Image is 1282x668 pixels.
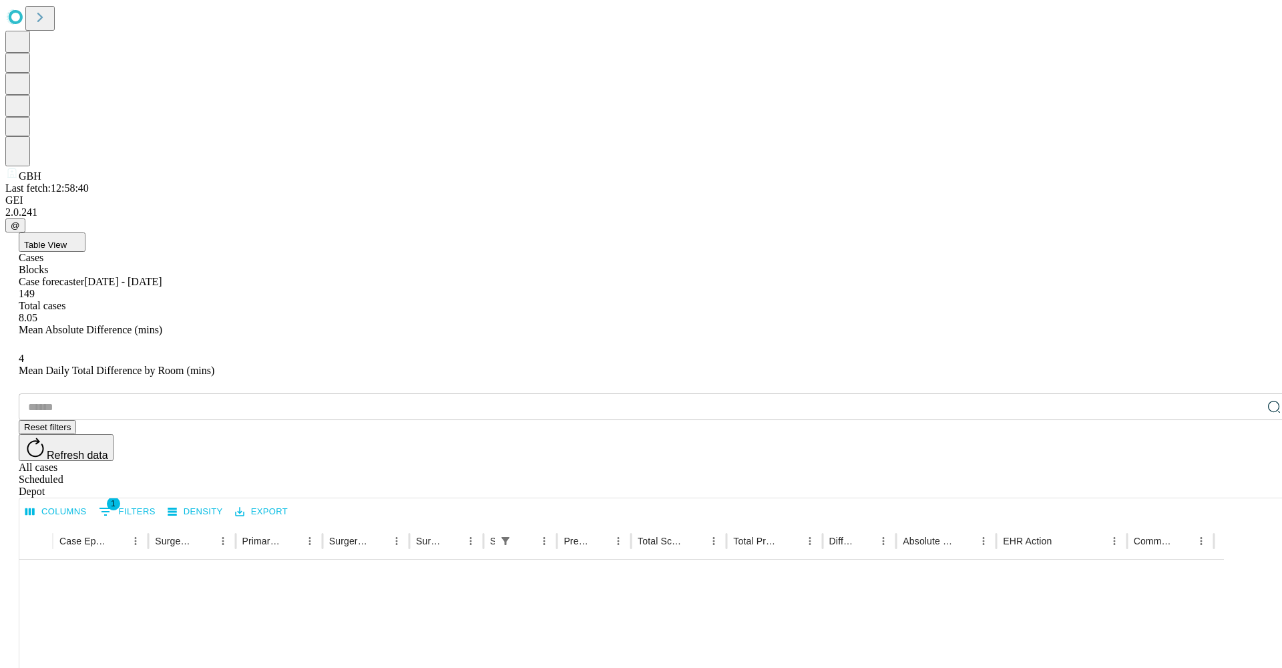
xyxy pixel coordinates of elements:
div: EHR Action [1003,536,1052,546]
button: Refresh data [19,434,114,461]
div: Total Scheduled Duration [638,536,684,546]
button: Menu [461,532,480,550]
span: Reset filters [24,422,71,432]
span: [DATE] - [DATE] [84,276,162,287]
button: Menu [535,532,554,550]
button: Sort [955,532,974,550]
button: Menu [300,532,319,550]
span: Total cases [19,300,65,311]
div: 1 active filter [496,532,515,550]
button: Menu [214,532,232,550]
div: Surgery Name [329,536,367,546]
div: 2.0.241 [5,206,1277,218]
button: Select columns [22,502,90,522]
button: Menu [387,532,406,550]
div: Case Epic Id [59,536,106,546]
button: Menu [1192,532,1211,550]
span: @ [11,220,20,230]
button: Menu [974,532,993,550]
button: Sort [686,532,704,550]
button: Sort [282,532,300,550]
div: GEI [5,194,1277,206]
span: Last fetch: 12:58:40 [5,182,89,194]
div: Surgeon Name [155,536,193,546]
div: Total Predicted Duration [733,536,780,546]
span: 8.05 [19,312,37,323]
button: Menu [126,532,145,550]
button: Sort [516,532,535,550]
button: Export [232,502,291,522]
button: Menu [1105,532,1124,550]
button: Menu [801,532,819,550]
span: Refresh data [47,450,108,461]
button: Menu [704,532,723,550]
div: Comments [1134,536,1172,546]
span: GBH [19,170,41,182]
span: Table View [24,240,67,250]
div: Absolute Difference [903,536,954,546]
button: Sort [855,532,874,550]
button: Table View [19,232,85,252]
div: Scheduled In Room Duration [490,536,495,546]
button: Show filters [496,532,515,550]
button: Sort [108,532,126,550]
span: 1 [107,497,120,510]
div: Predicted In Room Duration [564,536,589,546]
button: Sort [590,532,609,550]
button: Density [164,502,226,522]
button: Sort [369,532,387,550]
div: Surgery Date [416,536,441,546]
button: Menu [609,532,628,550]
div: Primary Service [242,536,280,546]
div: Difference [829,536,855,546]
button: Sort [1173,532,1192,550]
button: @ [5,218,25,232]
span: Mean Daily Total Difference by Room (mins) [19,365,214,376]
button: Reset filters [19,420,76,434]
span: Mean Absolute Difference (mins) [19,324,162,335]
button: Sort [782,532,801,550]
span: Case forecaster [19,276,84,287]
span: 4 [19,353,24,364]
button: Sort [443,532,461,550]
button: Menu [874,532,893,550]
button: Sort [1053,532,1072,550]
span: 149 [19,288,35,299]
button: Show filters [95,501,159,522]
button: Sort [195,532,214,550]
